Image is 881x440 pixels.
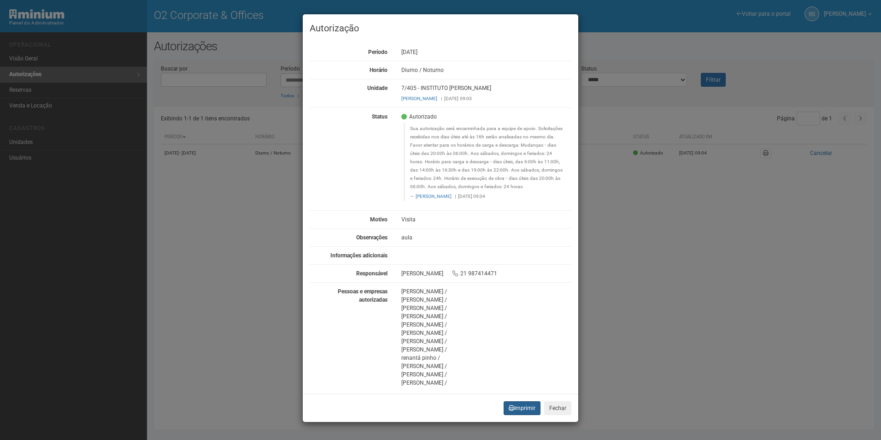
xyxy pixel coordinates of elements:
div: [PERSON_NAME] / [401,321,571,329]
strong: Horário [370,67,388,73]
button: Imprimir [504,401,540,415]
div: [PERSON_NAME] / [401,287,571,296]
div: 7/405 - INSTITUTO [PERSON_NAME] [394,84,578,103]
div: Visita [394,215,578,224]
div: Diurno / Noturno [394,66,578,74]
blockquote: Sua autorização será encaminhada para a equipe de apoio. Solicitações recebidas nos dias úteis at... [404,123,571,201]
strong: Pessoas e empresas autorizadas [338,288,388,303]
strong: Status [372,113,388,120]
div: [PERSON_NAME] / [401,370,571,379]
div: [PERSON_NAME] 21 987414471 [394,269,578,278]
strong: Observações [356,234,388,241]
strong: Informações adicionais [330,252,388,259]
span: | [441,96,442,101]
strong: Motivo [370,216,388,223]
footer: [DATE] 09:04 [410,193,566,200]
div: [PERSON_NAME] / [401,345,571,354]
div: aula [394,233,578,242]
div: [PERSON_NAME] / [401,362,571,370]
div: [PERSON_NAME] / [401,296,571,304]
div: renantá pinho / [401,354,571,362]
button: Fechar [544,401,571,415]
div: [DATE] 09:03 [401,95,571,103]
div: [PERSON_NAME] / [401,329,571,337]
span: | [455,194,456,199]
span: Autorizado [401,113,437,121]
div: [DATE] [394,48,578,56]
strong: Unidade [367,85,388,91]
div: [PERSON_NAME] / [401,312,571,321]
div: [PERSON_NAME] / [401,304,571,312]
h3: Autorização [310,24,571,33]
div: [PERSON_NAME] / [401,379,571,387]
strong: Responsável [356,270,388,277]
div: [PERSON_NAME] / [401,337,571,345]
a: [PERSON_NAME] [416,194,452,199]
a: [PERSON_NAME] [401,96,437,101]
strong: Período [368,49,388,55]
